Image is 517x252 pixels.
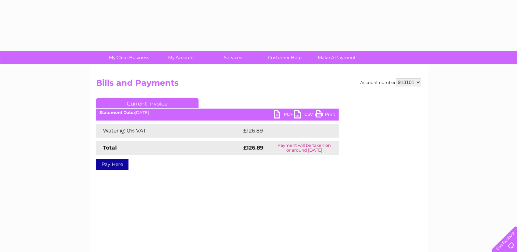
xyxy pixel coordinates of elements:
td: £126.89 [242,124,326,138]
a: Make A Payment [309,51,365,64]
td: Water @ 0% VAT [96,124,242,138]
a: Print [315,110,335,120]
a: Services [205,51,261,64]
a: Current Invoice [96,98,199,108]
td: Payment will be taken on or around [DATE] [270,141,339,155]
a: Pay Here [96,159,128,170]
a: My Clear Business [101,51,157,64]
strong: Total [103,144,117,151]
div: Account number [360,78,421,86]
a: My Account [153,51,209,64]
a: CSV [294,110,315,120]
a: PDF [274,110,294,120]
div: [DATE] [96,110,339,115]
a: Customer Help [257,51,313,64]
h2: Bills and Payments [96,78,421,91]
strong: £126.89 [243,144,263,151]
b: Statement Date: [99,110,135,115]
